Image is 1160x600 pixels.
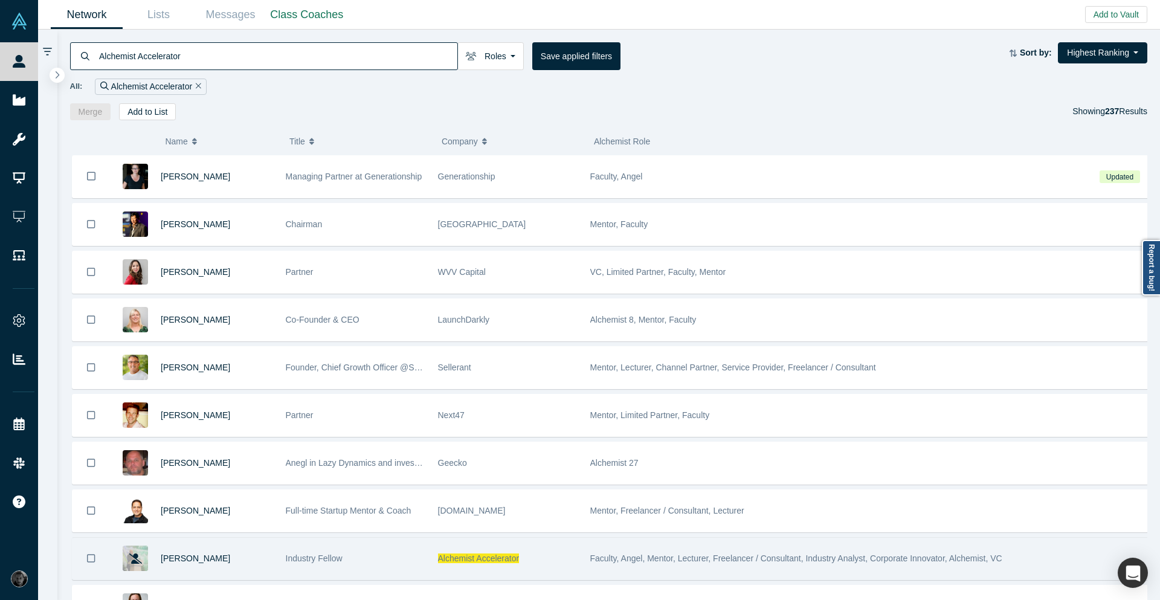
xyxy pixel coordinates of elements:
[123,1,195,29] a: Lists
[266,1,347,29] a: Class Coaches
[438,458,467,468] span: Geecko
[1105,106,1119,116] strong: 237
[286,315,359,324] span: Co-Founder & CEO
[72,490,110,532] button: Bookmark
[457,42,524,70] button: Roles
[123,402,148,428] img: Micah Smurthwaite's Profile Image
[286,506,411,515] span: Full-time Startup Mentor & Coach
[123,211,148,237] img: Timothy Chou's Profile Image
[195,1,266,29] a: Messages
[51,1,123,29] a: Network
[1072,103,1147,120] div: Showing
[161,506,230,515] a: [PERSON_NAME]
[590,410,710,420] span: Mentor, Limited Partner, Faculty
[72,538,110,579] button: Bookmark
[161,267,230,277] a: [PERSON_NAME]
[438,363,471,372] span: Sellerant
[1142,240,1160,295] a: Report a bug!
[72,204,110,245] button: Bookmark
[161,553,230,563] a: [PERSON_NAME]
[165,129,277,154] button: Name
[594,137,650,146] span: Alchemist Role
[1100,170,1139,183] span: Updated
[442,129,478,154] span: Company
[11,13,28,30] img: Alchemist Vault Logo
[590,506,744,515] span: Mentor, Freelancer / Consultant, Lecturer
[72,299,110,341] button: Bookmark
[72,395,110,436] button: Bookmark
[438,172,495,181] span: Generationship
[438,219,526,229] span: [GEOGRAPHIC_DATA]
[286,410,314,420] span: Partner
[438,410,465,420] span: Next47
[1105,106,1147,116] span: Results
[532,42,620,70] button: Save applied filters
[590,363,876,372] span: Mentor, Lecturer, Channel Partner, Service Provider, Freelancer / Consultant
[192,80,201,94] button: Remove Filter
[161,172,230,181] a: [PERSON_NAME]
[161,315,230,324] a: [PERSON_NAME]
[590,458,639,468] span: Alchemist 27
[590,172,643,181] span: Faculty, Angel
[1058,42,1147,63] button: Highest Ranking
[590,267,726,277] span: VC, Limited Partner, Faculty, Mentor
[95,79,206,95] div: Alchemist Accelerator
[286,553,343,563] span: Industry Fellow
[11,570,28,587] img: Rami C.'s Account
[438,315,490,324] span: LaunchDarkly
[72,347,110,389] button: Bookmark
[123,450,148,476] img: Kirill Parinov's Profile Image
[161,363,230,372] a: [PERSON_NAME]
[590,219,648,229] span: Mentor, Faculty
[438,553,520,563] span: Alchemist Accelerator
[1020,48,1052,57] strong: Sort by:
[590,553,1002,563] span: Faculty, Angel, Mentor, Lecturer, Freelancer / Consultant, Industry Analyst, Corporate Innovator,...
[161,219,230,229] a: [PERSON_NAME]
[165,129,187,154] span: Name
[161,458,230,468] a: [PERSON_NAME]
[72,155,110,198] button: Bookmark
[442,129,581,154] button: Company
[286,172,422,181] span: Managing Partner at Generationship
[123,498,148,523] img: Samir Ghosh's Profile Image
[123,164,148,189] img: Rachel Chalmers's Profile Image
[1085,6,1147,23] button: Add to Vault
[438,267,486,277] span: WVV Capital
[289,129,305,154] span: Title
[289,129,429,154] button: Title
[286,363,442,372] span: Founder, Chief Growth Officer @Sellerant
[98,42,457,70] input: Search by name, title, company, summary, expertise, investment criteria or topics of focus
[438,506,506,515] span: [DOMAIN_NAME]
[161,410,230,420] a: [PERSON_NAME]
[123,307,148,332] img: Edith Harbaugh's Profile Image
[286,219,323,229] span: Chairman
[119,103,176,120] button: Add to List
[286,458,1008,468] span: Anegl in Lazy Dynamics and investor into seven Alchemist-backed startups: Asobu (27); Fixtender I...
[70,80,83,92] span: All:
[72,442,110,484] button: Bookmark
[72,251,110,293] button: Bookmark
[123,259,148,285] img: Danielle D'Agostaro's Profile Image
[590,315,697,324] span: Alchemist 8, Mentor, Faculty
[123,355,148,380] img: Kenan Rappuchi's Profile Image
[286,267,314,277] span: Partner
[70,103,111,120] button: Merge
